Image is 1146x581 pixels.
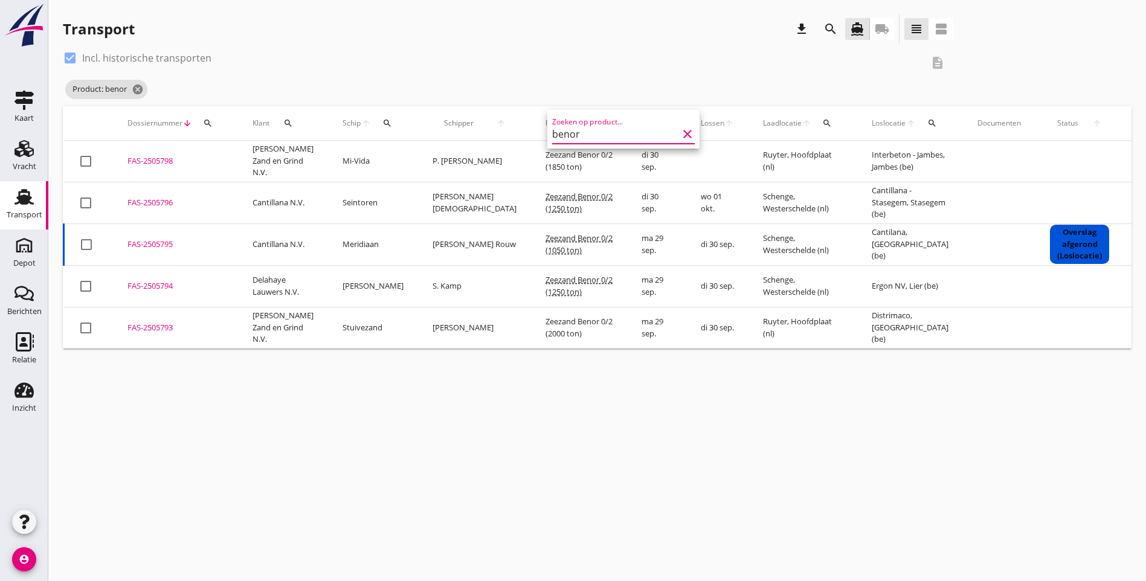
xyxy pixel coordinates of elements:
[822,118,832,128] i: search
[418,141,531,182] td: P. [PERSON_NAME]
[238,223,328,265] td: Cantillana N.V.
[546,233,613,255] span: Zeezand Benor 0/2 (1050 ton)
[328,182,418,223] td: Seintoren
[127,322,224,334] div: FAS-2505793
[794,22,809,36] i: download
[1050,225,1109,264] div: Overslag afgerond (Loslocatie)
[850,22,864,36] i: directions_boat
[182,118,192,128] i: arrow_downward
[872,118,906,129] span: Loslocatie
[484,118,517,128] i: arrow_upward
[127,118,182,129] span: Dossiernummer
[127,239,224,251] div: FAS-2505795
[627,141,686,182] td: di 30 sep.
[823,22,838,36] i: search
[418,223,531,265] td: [PERSON_NAME] Rouw
[934,22,948,36] i: view_agenda
[238,141,328,182] td: [PERSON_NAME] Zand en Grind N.V.
[418,182,531,223] td: [PERSON_NAME][DEMOGRAPHIC_DATA]
[418,307,531,348] td: [PERSON_NAME]
[724,118,734,128] i: arrow_upward
[127,155,224,167] div: FAS-2505798
[328,307,418,348] td: Stuivezand
[13,162,36,170] div: Vracht
[63,19,135,39] div: Transport
[82,52,211,64] label: Incl. historische transporten
[686,182,748,223] td: wo 01 okt.
[552,124,678,144] input: Zoeken op product...
[12,356,36,364] div: Relatie
[13,259,36,267] div: Depot
[927,118,937,128] i: search
[283,118,293,128] i: search
[686,307,748,348] td: di 30 sep.
[748,182,857,223] td: Schenge, Westerschelde (nl)
[328,141,418,182] td: Mi-Vida
[12,547,36,571] i: account_circle
[7,307,42,315] div: Berichten
[418,265,531,307] td: S. Kamp
[1050,118,1086,129] span: Status
[14,114,34,122] div: Kaart
[857,223,963,265] td: Cantilana, [GEOGRAPHIC_DATA] (be)
[906,118,916,128] i: arrow_upward
[328,265,418,307] td: [PERSON_NAME]
[203,118,213,128] i: search
[875,22,889,36] i: local_shipping
[546,191,613,214] span: Zeezand Benor 0/2 (1250 ton)
[238,265,328,307] td: Delahaye Lauwers N.V.
[433,118,484,129] span: Schipper
[531,307,627,348] td: Zeezand Benor 0/2 (2000 ton)
[127,197,224,209] div: FAS-2505796
[1086,118,1110,128] i: arrow_upward
[12,404,36,412] div: Inzicht
[857,182,963,223] td: Cantillana - Stasegem, Stasegem (be)
[253,109,314,138] div: Klant
[857,265,963,307] td: Ergon NV, Lier (be)
[65,80,147,99] span: Product: benor
[627,182,686,223] td: di 30 sep.
[627,307,686,348] td: ma 29 sep.
[7,211,42,219] div: Transport
[531,141,627,182] td: Zeezand Benor 0/2 (1850 ton)
[748,141,857,182] td: Ruyter, Hoofdplaat (nl)
[127,280,224,292] div: FAS-2505794
[763,118,802,129] span: Laadlocatie
[238,307,328,348] td: [PERSON_NAME] Zand en Grind N.V.
[701,118,724,129] span: Lossen
[686,223,748,265] td: di 30 sep.
[2,3,46,48] img: logo-small.a267ee39.svg
[343,118,361,129] span: Schip
[546,274,613,297] span: Zeezand Benor 0/2 (1250 ton)
[909,22,924,36] i: view_headline
[686,265,748,307] td: di 30 sep.
[546,118,571,129] span: Product
[748,265,857,307] td: Schenge, Westerschelde (nl)
[680,127,695,141] i: clear
[802,118,811,128] i: arrow_upward
[857,307,963,348] td: Distrimaco, [GEOGRAPHIC_DATA] (be)
[328,223,418,265] td: Meridiaan
[132,83,144,95] i: cancel
[627,223,686,265] td: ma 29 sep.
[857,141,963,182] td: Interbeton - Jambes, Jambes (be)
[361,118,372,128] i: arrow_upward
[977,118,1021,129] div: Documenten
[382,118,392,128] i: search
[748,223,857,265] td: Schenge, Westerschelde (nl)
[627,265,686,307] td: ma 29 sep.
[238,182,328,223] td: Cantillana N.V.
[748,307,857,348] td: Ruyter, Hoofdplaat (nl)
